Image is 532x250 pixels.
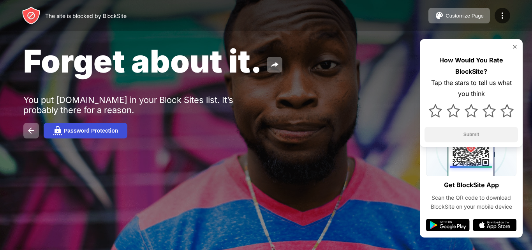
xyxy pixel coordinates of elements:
div: Scan the QR code to download BlockSite on your mobile device [426,193,516,211]
img: star.svg [483,104,496,117]
button: Customize Page [428,8,490,23]
img: star.svg [465,104,478,117]
img: rate-us-close.svg [512,44,518,50]
img: back.svg [26,126,36,135]
button: Password Protection [44,123,127,138]
div: Password Protection [64,128,118,134]
img: header-logo.svg [22,6,41,25]
img: password.svg [53,126,62,135]
img: pallet.svg [435,11,444,20]
div: The site is blocked by BlockSite [45,12,127,19]
div: Customize Page [446,13,484,19]
button: Submit [425,127,518,142]
img: menu-icon.svg [498,11,507,20]
div: You put [DOMAIN_NAME] in your Block Sites list. It’s probably there for a reason. [23,95,264,115]
img: star.svg [500,104,514,117]
span: Forget about it. [23,42,262,80]
img: google-play.svg [426,219,470,231]
div: Tap the stars to tell us what you think [425,77,518,100]
div: Get BlockSite App [444,179,499,191]
img: star.svg [429,104,442,117]
img: star.svg [447,104,460,117]
img: app-store.svg [473,219,516,231]
img: share.svg [270,60,279,69]
div: How Would You Rate BlockSite? [425,55,518,77]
